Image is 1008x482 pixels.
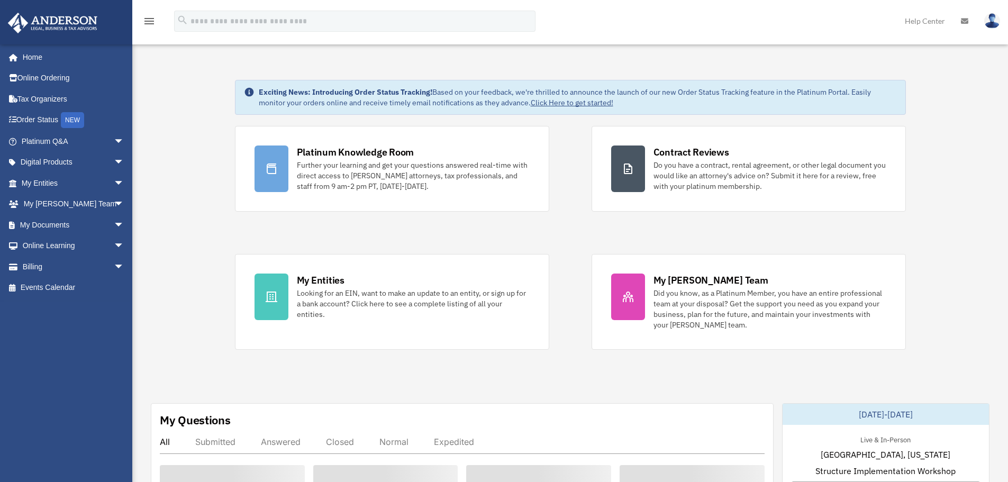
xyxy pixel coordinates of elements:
span: arrow_drop_down [114,152,135,174]
div: Expedited [434,436,474,447]
div: Did you know, as a Platinum Member, you have an entire professional team at your disposal? Get th... [653,288,886,330]
a: Platinum Knowledge Room Further your learning and get your questions answered real-time with dire... [235,126,549,212]
img: Anderson Advisors Platinum Portal [5,13,101,33]
a: Billingarrow_drop_down [7,256,140,277]
div: My Entities [297,274,344,287]
div: NEW [61,112,84,128]
span: arrow_drop_down [114,256,135,278]
strong: Exciting News: Introducing Order Status Tracking! [259,87,432,97]
a: My [PERSON_NAME] Teamarrow_drop_down [7,194,140,215]
a: Home [7,47,135,68]
a: Events Calendar [7,277,140,298]
a: Contract Reviews Do you have a contract, rental agreement, or other legal document you would like... [592,126,906,212]
a: My Entities Looking for an EIN, want to make an update to an entity, or sign up for a bank accoun... [235,254,549,350]
img: User Pic [984,13,1000,29]
div: My Questions [160,412,231,428]
div: Live & In-Person [852,433,919,444]
div: My [PERSON_NAME] Team [653,274,768,287]
span: arrow_drop_down [114,235,135,257]
i: menu [143,15,156,28]
a: My Entitiesarrow_drop_down [7,172,140,194]
a: Digital Productsarrow_drop_down [7,152,140,173]
div: Platinum Knowledge Room [297,145,414,159]
span: arrow_drop_down [114,131,135,152]
div: Submitted [195,436,235,447]
div: Do you have a contract, rental agreement, or other legal document you would like an attorney's ad... [653,160,886,192]
div: Closed [326,436,354,447]
span: [GEOGRAPHIC_DATA], [US_STATE] [821,448,950,461]
a: Tax Organizers [7,88,140,110]
a: Click Here to get started! [531,98,613,107]
div: Looking for an EIN, want to make an update to an entity, or sign up for a bank account? Click her... [297,288,530,320]
a: Platinum Q&Aarrow_drop_down [7,131,140,152]
a: Online Ordering [7,68,140,89]
span: arrow_drop_down [114,172,135,194]
span: arrow_drop_down [114,214,135,236]
div: Answered [261,436,301,447]
div: Contract Reviews [653,145,729,159]
div: All [160,436,170,447]
a: Online Learningarrow_drop_down [7,235,140,257]
div: Based on your feedback, we're thrilled to announce the launch of our new Order Status Tracking fe... [259,87,897,108]
a: My Documentsarrow_drop_down [7,214,140,235]
div: Further your learning and get your questions answered real-time with direct access to [PERSON_NAM... [297,160,530,192]
a: menu [143,19,156,28]
a: Order StatusNEW [7,110,140,131]
span: Structure Implementation Workshop [815,465,956,477]
i: search [177,14,188,26]
span: arrow_drop_down [114,194,135,215]
div: [DATE]-[DATE] [783,404,989,425]
a: My [PERSON_NAME] Team Did you know, as a Platinum Member, you have an entire professional team at... [592,254,906,350]
div: Normal [379,436,408,447]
